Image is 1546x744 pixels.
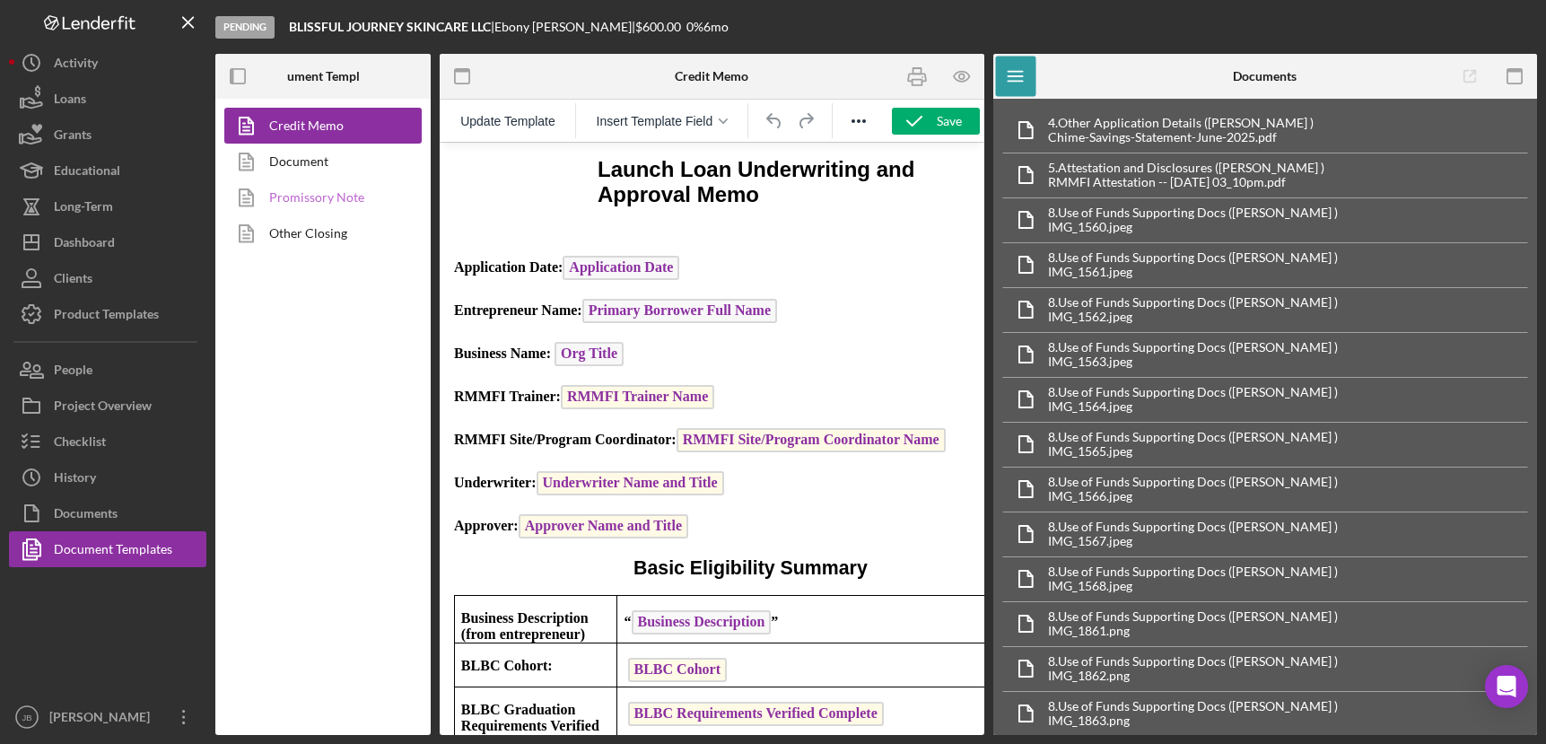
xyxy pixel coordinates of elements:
span: Insert Template Field [597,114,713,128]
div: 8. Use of Funds Supporting Docs ([PERSON_NAME] ) [1048,475,1338,489]
div: IMG_1560.jpeg [1048,220,1338,234]
div: [PERSON_NAME] [45,699,162,740]
div: IMG_1863.png [1048,713,1338,728]
button: History [9,460,206,495]
a: Promissory Note [224,179,413,215]
div: 8. Use of Funds Supporting Docs ([PERSON_NAME] ) [1048,654,1338,669]
div: IMG_1561.jpeg [1048,265,1338,279]
button: Clients [9,260,206,296]
div: IMG_1565.jpeg [1048,444,1338,459]
div: Open Intercom Messenger [1485,665,1528,708]
div: IMG_1862.png [1048,669,1338,683]
div: IMG_1861.png [1048,624,1338,638]
a: Checklist [9,424,206,460]
div: 5. Attestation and Disclosures ([PERSON_NAME] ) [1048,161,1324,175]
div: Loans [54,81,86,121]
div: IMG_1563.jpeg [1048,354,1338,369]
b: BLISSFUL JOURNEY SKINCARE LLC [289,19,491,34]
div: Product Templates [54,296,159,337]
div: People [54,352,92,392]
div: $600.00 [635,20,686,34]
div: Checklist [54,424,106,464]
div: 8. Use of Funds Supporting Docs ([PERSON_NAME] ) [1048,699,1338,713]
div: Ebony [PERSON_NAME] | [494,20,635,34]
div: 8. Use of Funds Supporting Docs ([PERSON_NAME] ) [1048,250,1338,265]
span: Update Template [460,114,555,128]
div: 8. Use of Funds Supporting Docs ([PERSON_NAME] ) [1048,609,1338,624]
div: IMG_1566.jpeg [1048,489,1338,503]
button: Insert Template Field [587,109,737,134]
b: Document Templates [265,69,382,83]
a: Other Closing [224,215,413,251]
button: Educational [9,153,206,188]
a: Document Templates [9,531,206,567]
div: 8. Use of Funds Supporting Docs ([PERSON_NAME] ) [1048,295,1338,310]
button: Reveal or hide additional toolbar items [843,109,874,134]
button: Undo [759,109,790,134]
div: 6 mo [703,20,729,34]
button: Redo [790,109,821,134]
div: 8. Use of Funds Supporting Docs ([PERSON_NAME] ) [1048,565,1338,579]
div: | [289,20,494,34]
button: Grants [9,117,206,153]
a: Product Templates [9,296,206,332]
div: 8. Use of Funds Supporting Docs ([PERSON_NAME] ) [1048,340,1338,354]
button: Reset the template to the current product template value [451,109,564,134]
b: Credit Memo [675,69,748,83]
button: Project Overview [9,388,206,424]
div: Dashboard [54,224,115,265]
text: JB [22,713,31,722]
div: 0 % [686,20,703,34]
div: 8. Use of Funds Supporting Docs ([PERSON_NAME] ) [1048,430,1338,444]
button: People [9,352,206,388]
span: BLBC Graduation Requirements Verified Complet? [22,559,160,607]
button: Documents [9,495,206,531]
button: Long-Term [9,188,206,224]
div: IMG_1567.jpeg [1048,534,1338,548]
div: Activity [54,45,98,85]
div: Clients [54,260,92,301]
button: Activity [9,45,206,81]
div: Save [937,108,962,135]
div: Document Templates [54,531,172,572]
div: 8. Use of Funds Supporting Docs ([PERSON_NAME] ) [1048,385,1338,399]
button: Dashboard [9,224,206,260]
b: Documents [1233,69,1297,83]
div: IMG_1568.jpeg [1048,579,1338,593]
a: Document [224,144,413,179]
span: BLBC Requirements Verified Complete [188,559,444,583]
div: RMMFI Attestation -- [DATE] 03_10pm.pdf [1048,175,1324,189]
button: Save [892,108,980,135]
div: History [54,460,96,500]
div: IMG_1564.jpeg [1048,399,1338,414]
div: IMG_1562.jpeg [1048,310,1338,324]
button: Loans [9,81,206,117]
div: Documents [54,495,118,536]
